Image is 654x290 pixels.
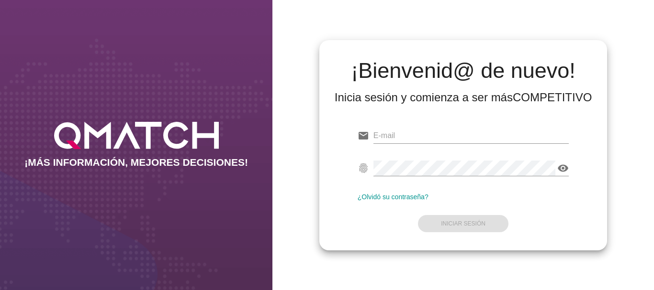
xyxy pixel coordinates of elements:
input: E-mail [373,128,569,143]
i: fingerprint [358,162,369,174]
i: email [358,130,369,141]
div: Inicia sesión y comienza a ser más [335,90,592,105]
h2: ¡MÁS INFORMACIÓN, MEJORES DECISIONES! [24,157,248,168]
a: ¿Olvidó su contraseña? [358,193,428,201]
i: visibility [557,162,569,174]
strong: COMPETITIVO [513,91,592,104]
h2: ¡Bienvenid@ de nuevo! [335,59,592,82]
